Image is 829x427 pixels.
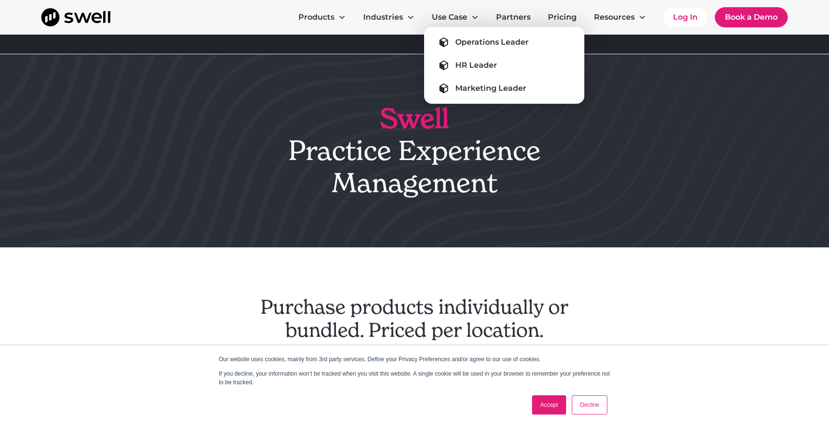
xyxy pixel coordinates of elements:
nav: Use Case [424,27,584,104]
div: Operations Leader [455,37,529,48]
div: Products [291,8,354,27]
div: HR Leader [455,60,497,71]
a: home [41,8,110,26]
a: Accept [532,395,566,415]
h1: Practice Experience Management [247,102,582,199]
p: If you decline, your information won’t be tracked when you visit this website. A single cookie wi... [219,369,610,387]
p: Our website uses cookies, mainly from 3rd party services. Define your Privacy Preferences and/or ... [219,355,610,364]
a: Partners [488,8,538,27]
div: Marketing Leader [455,83,526,94]
a: Marketing Leader [432,81,577,96]
a: Log In [663,8,707,27]
a: Book a Demo [715,7,788,27]
a: Pricing [540,8,584,27]
strong: Swell [380,101,449,135]
div: Resources [594,12,635,23]
div: Resources [586,8,654,27]
div: Industries [355,8,422,27]
a: Decline [572,395,607,415]
a: Operations Leader [432,35,577,50]
div: Use Case [432,12,467,23]
div: Products [298,12,334,23]
a: HR Leader [432,58,577,73]
div: Use Case [424,8,486,27]
div: Industries [363,12,403,23]
h2: Purchase products individually or bundled. Priced per location. [235,295,594,342]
